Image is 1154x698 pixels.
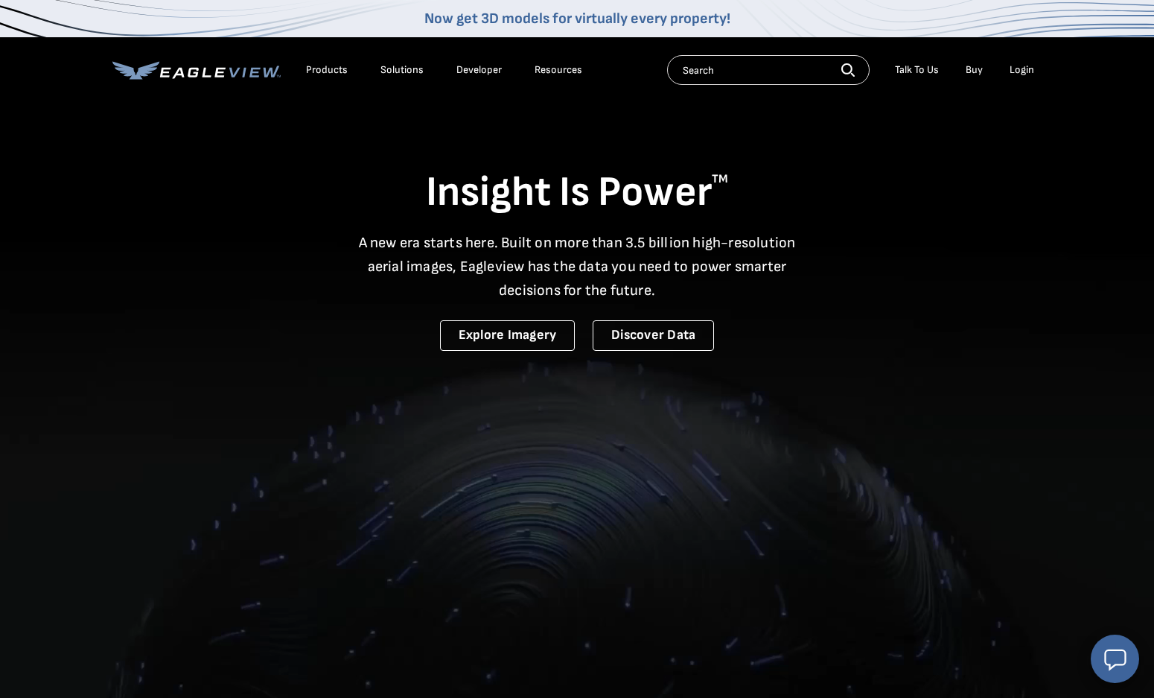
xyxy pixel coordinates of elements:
[112,167,1042,219] h1: Insight Is Power
[1010,63,1034,77] div: Login
[895,63,939,77] div: Talk To Us
[667,55,870,85] input: Search
[456,63,502,77] a: Developer
[306,63,348,77] div: Products
[593,320,714,351] a: Discover Data
[424,10,730,28] a: Now get 3D models for virtually every property!
[440,320,576,351] a: Explore Imagery
[380,63,424,77] div: Solutions
[966,63,983,77] a: Buy
[1091,635,1139,683] button: Open chat window
[349,231,805,302] p: A new era starts here. Built on more than 3.5 billion high-resolution aerial images, Eagleview ha...
[712,172,728,186] sup: TM
[535,63,582,77] div: Resources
